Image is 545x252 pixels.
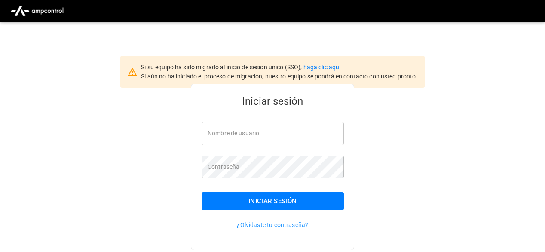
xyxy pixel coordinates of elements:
[303,64,341,71] a: haga clic aquí
[7,3,67,19] img: ampcontrol.io logo
[202,192,344,210] button: Iniciar sesión
[141,64,303,71] span: Si su equipo ha sido migrado al inicio de sesión único (SSO),
[141,73,417,80] span: Si aún no ha iniciado el proceso de migración, nuestro equipo se pondrá en contacto con usted pro...
[202,94,344,108] h5: Iniciar sesión
[202,221,344,229] p: ¿Olvidaste tu contraseña?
